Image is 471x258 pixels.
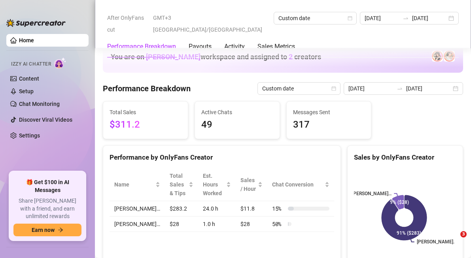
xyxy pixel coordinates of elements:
[107,42,176,51] div: Performance Breakdown
[460,231,467,237] span: 3
[32,227,55,233] span: Earn now
[110,108,182,117] span: Total Sales
[406,84,451,93] input: End date
[348,16,352,21] span: calendar
[201,108,273,117] span: Active Chats
[198,201,236,217] td: 24.0 h
[272,204,285,213] span: 15 %
[103,83,191,94] h4: Performance Breakdown
[201,117,273,132] span: 49
[272,220,285,228] span: 50 %
[107,12,148,36] span: After OnlyFans cut
[403,15,409,21] span: to
[354,152,456,163] div: Sales by OnlyFans Creator
[13,179,81,194] span: 🎁 Get $100 in AI Messages
[6,19,66,27] img: logo-BBDzfeDw.svg
[403,15,409,21] span: swap-right
[189,42,212,51] div: Payouts
[272,180,323,189] span: Chat Conversion
[19,37,34,43] a: Home
[19,88,34,94] a: Setup
[110,217,165,232] td: [PERSON_NAME]…
[267,168,334,201] th: Chat Conversion
[417,239,456,245] text: [PERSON_NAME]…
[198,217,236,232] td: 1.0 h
[165,217,198,232] td: $28
[293,108,365,117] span: Messages Sent
[352,191,392,196] text: [PERSON_NAME]…
[110,152,334,163] div: Performance by OnlyFans Creator
[110,117,182,132] span: $311.2
[236,217,267,232] td: $28
[203,171,225,198] div: Est. Hours Worked
[240,176,256,193] span: Sales / Hour
[19,101,60,107] a: Chat Monitoring
[110,201,165,217] td: [PERSON_NAME]…
[262,83,336,94] span: Custom date
[165,168,198,201] th: Total Sales & Tips
[13,224,81,236] button: Earn nowarrow-right
[58,227,63,233] span: arrow-right
[236,168,267,201] th: Sales / Hour
[257,42,295,51] div: Sales Metrics
[170,171,187,198] span: Total Sales & Tips
[11,60,51,68] span: Izzy AI Chatter
[444,231,463,250] iframe: Intercom live chat
[19,132,40,139] a: Settings
[236,201,267,217] td: $11.8
[153,12,269,36] span: GMT+3 [GEOGRAPHIC_DATA]/[GEOGRAPHIC_DATA]
[114,180,154,189] span: Name
[348,84,393,93] input: Start date
[293,117,365,132] span: 317
[397,85,403,92] span: to
[110,168,165,201] th: Name
[19,75,39,82] a: Content
[412,14,447,23] input: End date
[19,117,72,123] a: Discover Viral Videos
[278,12,352,24] span: Custom date
[224,42,245,51] div: Activity
[165,201,198,217] td: $283.2
[397,85,403,92] span: swap-right
[54,57,66,69] img: AI Chatter
[365,14,399,23] input: Start date
[331,86,336,91] span: calendar
[13,197,81,220] span: Share [PERSON_NAME] with a friend, and earn unlimited rewards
